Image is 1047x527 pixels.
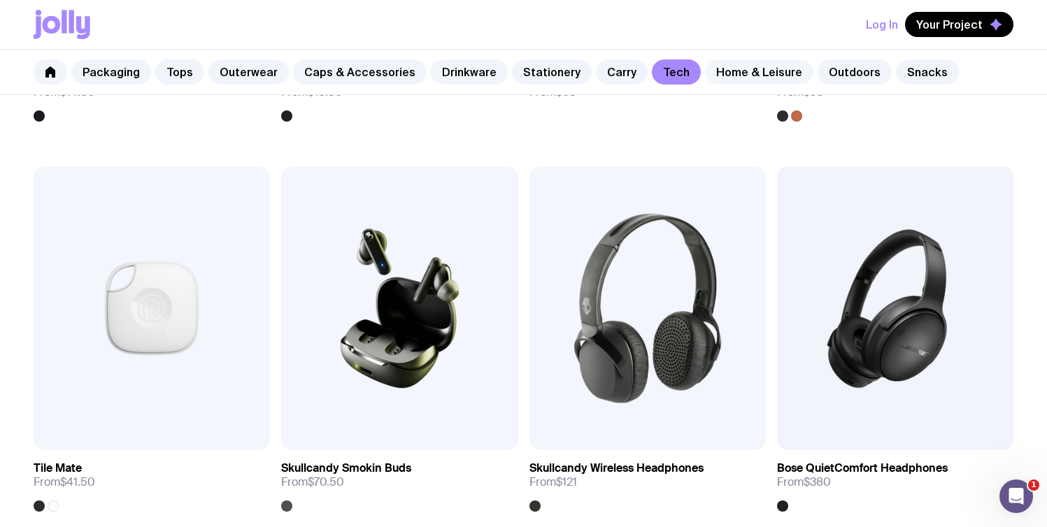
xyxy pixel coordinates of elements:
a: Carry [596,59,648,85]
iframe: Intercom live chat [999,479,1033,513]
span: $41.50 [60,475,95,489]
a: Skullcandy Wireless HeadphonesFrom$121 [529,450,766,512]
span: From [281,475,344,489]
span: 1 [1028,479,1039,491]
span: From [777,475,831,489]
a: Drinkware [431,59,508,85]
a: Snacks [896,59,959,85]
h3: Bose QuietComfort Headphones [777,461,948,475]
span: From [529,475,577,489]
span: $70.50 [308,475,344,489]
span: $121 [556,475,577,489]
span: Your Project [916,17,983,31]
a: Outerwear [208,59,289,85]
a: Skullcandy Smokin BudsFrom$70.50 [281,450,518,512]
button: Your Project [905,12,1013,37]
h3: Skullcandy Smokin Buds [281,461,411,475]
button: Log In [866,12,898,37]
a: Tops [155,59,204,85]
a: Stationery [512,59,592,85]
a: Caps & Accessories [293,59,427,85]
a: Packaging [71,59,151,85]
h3: Skullcandy Wireless Headphones [529,461,704,475]
h3: Tile Mate [34,461,82,475]
a: Tile MateFrom$41.50 [34,450,270,512]
a: Outdoors [818,59,892,85]
a: Home & Leisure [705,59,813,85]
a: Bose QuietComfort HeadphonesFrom$380 [777,450,1013,512]
span: $380 [804,475,831,489]
a: Tech [652,59,701,85]
span: From [34,475,95,489]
